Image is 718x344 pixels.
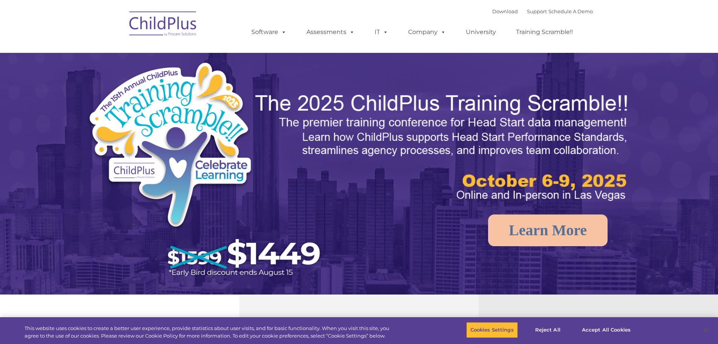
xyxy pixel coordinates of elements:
[24,325,395,339] div: This website uses cookies to create a better user experience, provide statistics about user visit...
[548,8,593,14] a: Schedule A Demo
[367,25,396,40] a: IT
[105,81,137,86] span: Phone number
[299,25,362,40] a: Assessments
[524,322,571,338] button: Reject All
[698,322,714,338] button: Close
[492,8,518,14] a: Download
[401,25,453,40] a: Company
[244,25,294,40] a: Software
[458,25,504,40] a: University
[508,25,580,40] a: Training Scramble!!
[492,8,593,14] font: |
[527,8,547,14] a: Support
[466,322,518,338] button: Cookies Settings
[126,6,201,44] img: ChildPlus by Procare Solutions
[578,322,635,338] button: Accept All Cookies
[488,214,608,246] a: Learn More
[105,50,128,56] span: Last name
